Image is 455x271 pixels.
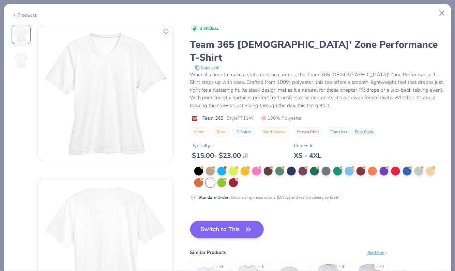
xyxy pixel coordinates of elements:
[203,115,224,122] span: Team 365
[190,127,209,137] button: Shirts
[262,265,264,269] div: 5
[13,52,29,69] img: Back
[199,194,339,200] div: Order using these colors [DATE] and we’ll delivery by 8/29.
[215,265,218,267] div: ★
[233,127,255,137] button: T-Shirts
[190,116,199,121] img: brand logo
[12,12,37,19] div: Products
[190,249,227,256] div: Similar Products
[162,27,170,36] button: Like
[261,115,302,122] span: 100% Polyester
[343,265,344,269] div: 5
[293,127,323,137] button: Screen Print
[258,265,261,267] div: ★
[199,195,230,200] strong: Standard Order :
[259,127,290,137] button: Short Sleeve
[227,115,254,122] span: Style TT11W
[190,71,444,109] div: When it's time to make a statement on campus, the Team 365 [DEMOGRAPHIC_DATA]' Zone Performance T...
[376,265,379,267] div: ★
[219,265,224,269] div: 4.5
[190,38,444,64] div: Team 365 [DEMOGRAPHIC_DATA]' Zone Performance T-Shirt
[190,221,264,238] button: Switch to This
[192,151,248,160] div: $ 15.00 - $ 23.00
[38,25,173,161] img: Front
[355,129,374,135] div: Print Guide
[327,127,352,137] button: Transfers
[294,142,322,149] div: Comes In
[294,151,322,160] div: XS - 4XL
[193,64,222,71] button: copy to clipboard
[192,142,248,149] div: Typically
[13,26,29,43] img: Front
[380,265,384,269] div: 4.4
[368,250,389,256] div: See More
[436,7,449,20] button: Close
[212,127,229,137] button: Tops
[338,265,341,267] div: ★
[200,26,219,32] span: 3.6K Clicks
